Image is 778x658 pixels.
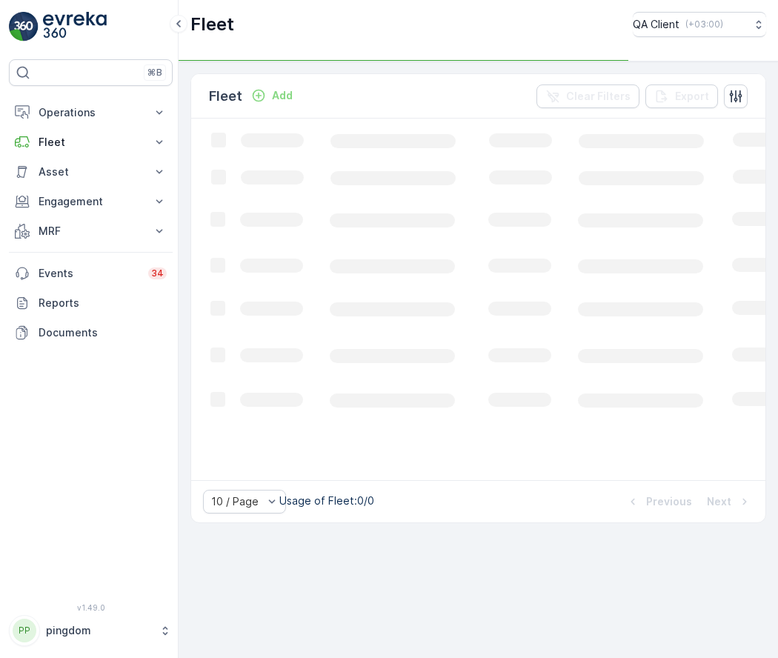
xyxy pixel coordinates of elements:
[9,615,173,646] button: PPpingdom
[209,86,242,107] p: Fleet
[685,19,723,30] p: ( +03:00 )
[39,266,139,281] p: Events
[151,267,164,279] p: 34
[279,493,374,508] p: Usage of Fleet : 0/0
[566,89,631,104] p: Clear Filters
[39,105,143,120] p: Operations
[13,619,36,642] div: PP
[646,494,692,509] p: Previous
[39,296,167,310] p: Reports
[9,288,173,318] a: Reports
[147,67,162,79] p: ⌘B
[9,603,173,612] span: v 1.49.0
[39,325,167,340] p: Documents
[190,13,234,36] p: Fleet
[39,224,143,239] p: MRF
[43,12,107,41] img: logo_light-DOdMpM7g.png
[624,493,694,511] button: Previous
[39,164,143,179] p: Asset
[633,12,766,37] button: QA Client(+03:00)
[9,98,173,127] button: Operations
[9,157,173,187] button: Asset
[9,187,173,216] button: Engagement
[272,88,293,103] p: Add
[46,623,152,638] p: pingdom
[675,89,709,104] p: Export
[39,194,143,209] p: Engagement
[39,135,143,150] p: Fleet
[536,84,639,108] button: Clear Filters
[9,216,173,246] button: MRF
[245,87,299,104] button: Add
[9,127,173,157] button: Fleet
[9,12,39,41] img: logo
[705,493,754,511] button: Next
[707,494,731,509] p: Next
[633,17,679,32] p: QA Client
[9,318,173,348] a: Documents
[645,84,718,108] button: Export
[9,259,173,288] a: Events34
